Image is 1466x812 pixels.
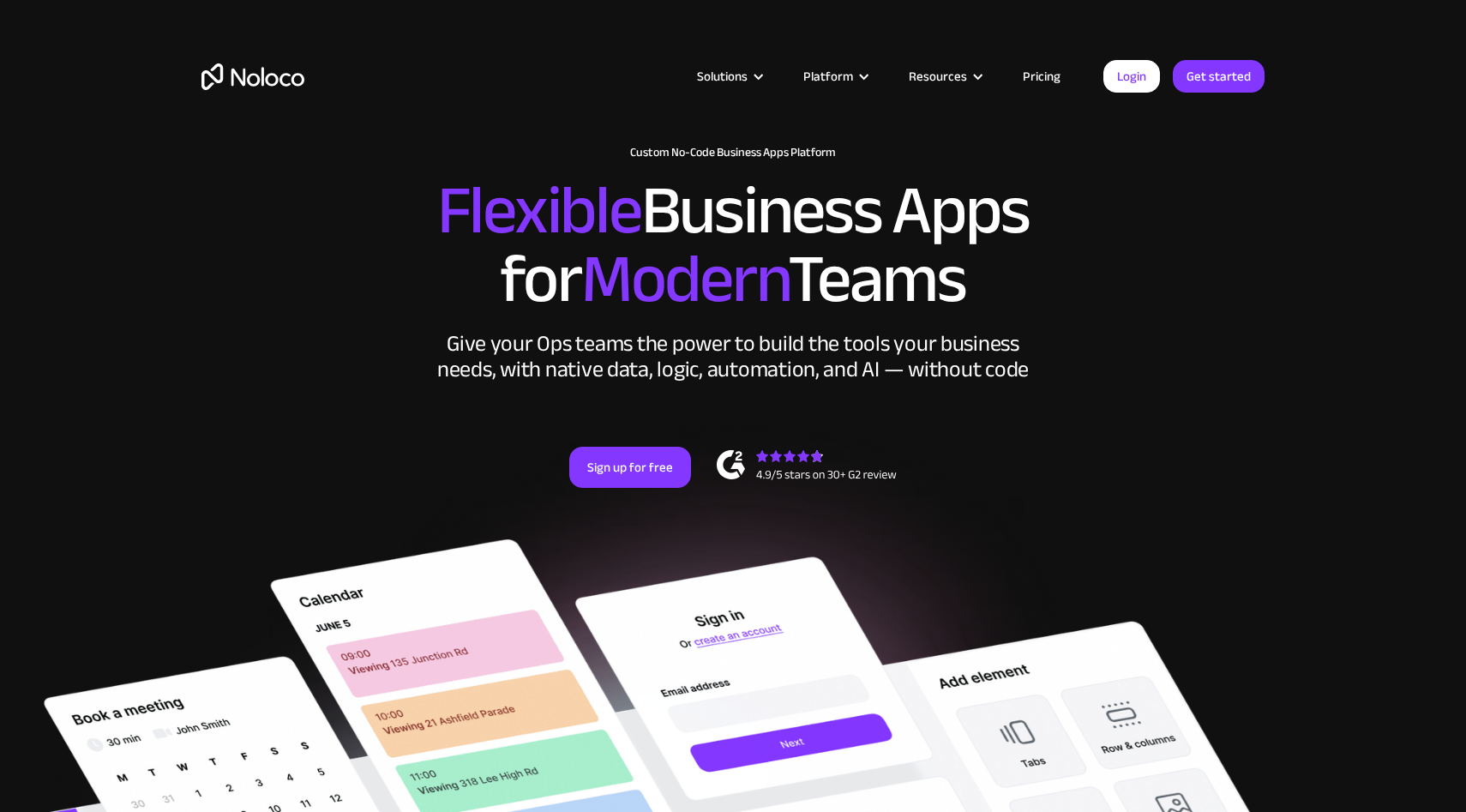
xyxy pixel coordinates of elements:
[1103,60,1160,93] a: Login
[697,65,748,87] div: Solutions
[437,147,641,274] span: Flexible
[803,65,853,87] div: Platform
[1173,60,1265,93] a: Get started
[201,177,1265,314] h2: Business Apps for Teams
[1001,65,1082,87] a: Pricing
[581,215,788,343] span: Modern
[569,447,691,488] a: Sign up for free
[433,331,1033,382] div: Give your Ops teams the power to build the tools your business needs, with native data, logic, au...
[909,65,967,87] div: Resources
